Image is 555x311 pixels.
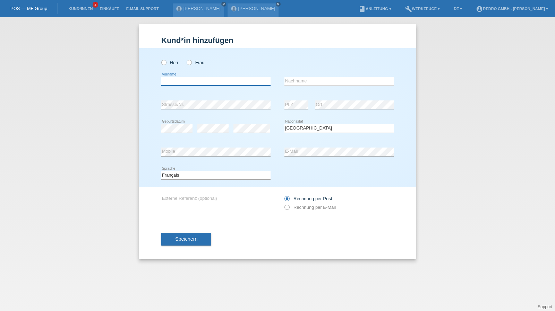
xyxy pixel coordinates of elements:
a: [PERSON_NAME] [183,6,221,11]
input: Rechnung per E-Mail [284,205,289,213]
i: account_circle [476,6,483,12]
button: Speichern [161,233,211,246]
label: Frau [187,60,204,65]
a: buildWerkzeuge ▾ [402,7,444,11]
label: Rechnung per Post [284,196,332,201]
a: account_circleRedro GmbH - [PERSON_NAME] ▾ [472,7,552,11]
a: Einkäufe [96,7,122,11]
i: close [276,2,280,6]
a: Support [538,304,552,309]
a: E-Mail Support [123,7,162,11]
i: close [222,2,225,6]
a: Kund*innen [65,7,96,11]
span: Speichern [175,236,197,242]
input: Herr [161,60,166,64]
i: book [359,6,366,12]
i: build [405,6,412,12]
label: Herr [161,60,179,65]
a: close [221,2,226,7]
label: Rechnung per E-Mail [284,205,336,210]
input: Rechnung per Post [284,196,289,205]
h1: Kund*in hinzufügen [161,36,394,45]
a: bookAnleitung ▾ [355,7,394,11]
a: DE ▾ [450,7,466,11]
a: close [276,2,281,7]
a: POS — MF Group [10,6,47,11]
a: [PERSON_NAME] [238,6,275,11]
input: Frau [187,60,191,64]
span: 2 [93,2,98,8]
